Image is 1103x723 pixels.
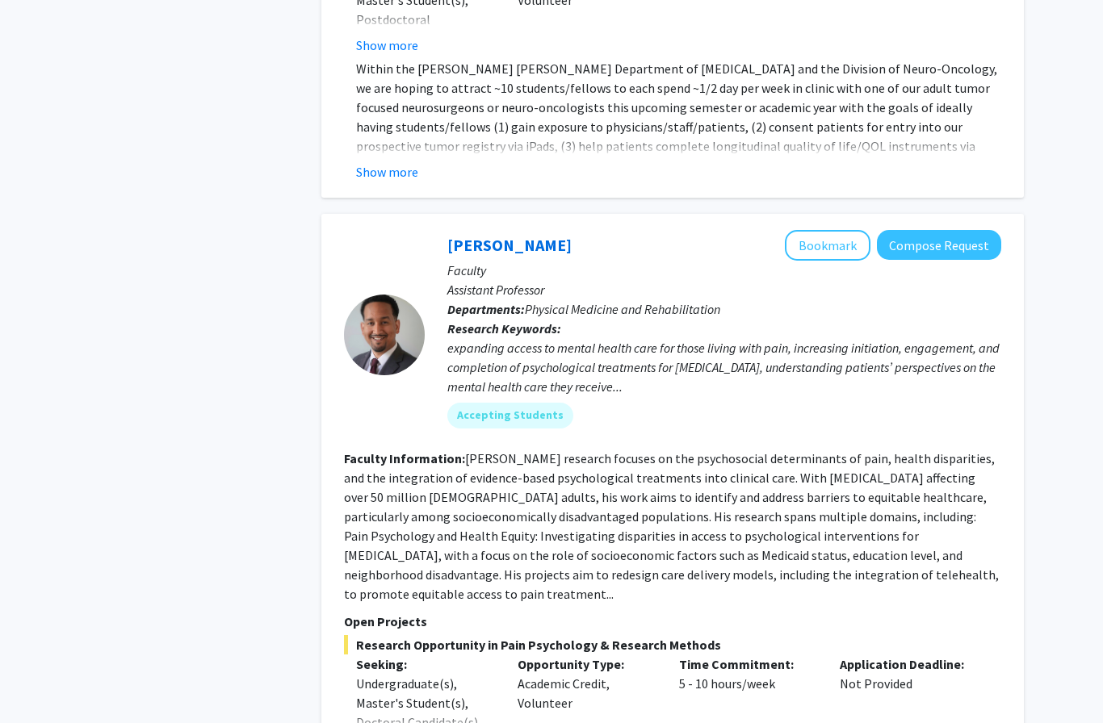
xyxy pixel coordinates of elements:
[447,403,573,428] mat-chip: Accepting Students
[356,59,1001,194] p: Within the [PERSON_NAME] [PERSON_NAME] Department of [MEDICAL_DATA] and the Division of Neuro-Onc...
[518,654,655,674] p: Opportunity Type:
[447,301,525,317] b: Departments:
[344,450,465,466] b: Faculty Information:
[447,320,561,336] b: Research Keywords:
[840,654,977,674] p: Application Deadline:
[447,261,1001,280] p: Faculty
[447,280,1001,299] p: Assistant Professor
[344,450,999,602] fg-read-more: [PERSON_NAME] research focuses on the psychosocial determinants of pain, health disparities, and ...
[344,635,1001,654] span: Research Opportunity in Pain Psychology & Research Methods
[447,235,572,255] a: [PERSON_NAME]
[525,301,720,317] span: Physical Medicine and Rehabilitation
[356,162,418,182] button: Show more
[356,36,418,55] button: Show more
[785,230,870,261] button: Add Fenan Rassu to Bookmarks
[877,230,1001,260] button: Compose Request to Fenan Rassu
[12,650,69,711] iframe: Chat
[356,654,493,674] p: Seeking:
[344,612,1001,631] p: Open Projects
[679,654,816,674] p: Time Commitment:
[447,338,1001,396] div: expanding access to mental health care for those living with pain, increasing initiation, engagem...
